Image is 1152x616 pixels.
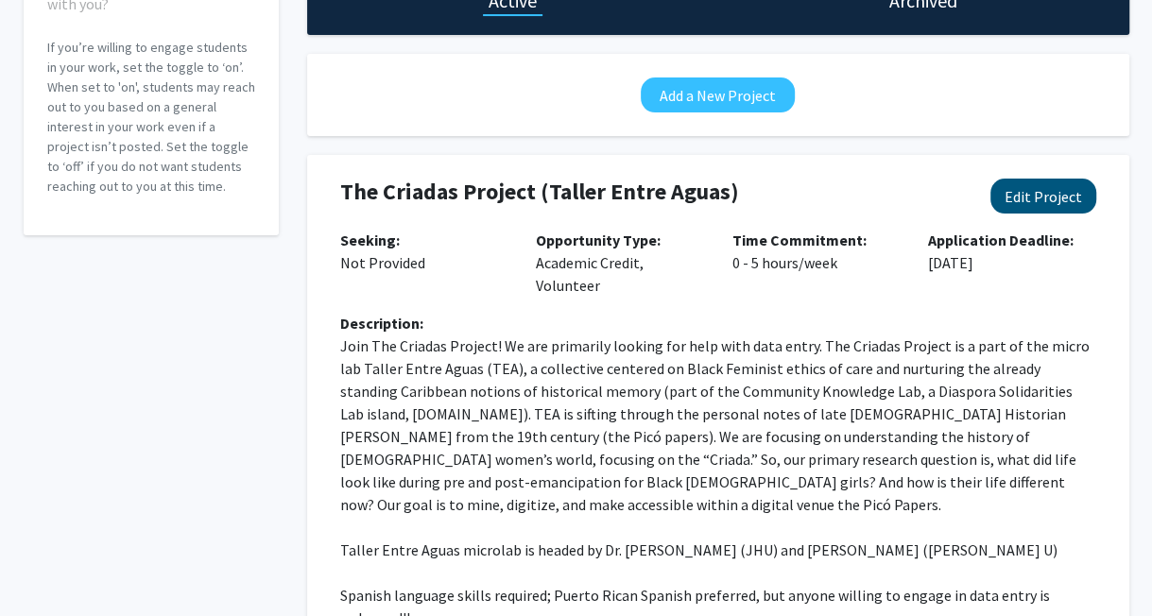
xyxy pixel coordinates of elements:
iframe: Chat [14,531,80,602]
p: Taller Entre Aguas microlab is headed by Dr. [PERSON_NAME] (JHU) and [PERSON_NAME] ([PERSON_NAME] U) [340,539,1096,561]
button: Edit Project [990,179,1096,214]
p: [DATE] [928,229,1096,274]
b: Opportunity Type: [536,231,661,249]
div: Description: [340,312,1096,334]
h4: The Criadas Project (Taller Entre Aguas) [340,179,960,206]
p: 0 - 5 hours/week [732,229,901,274]
p: If you’re willing to engage students in your work, set the toggle to ‘on’. When set to 'on', stud... [47,38,255,197]
p: Join The Criadas Project! We are primarily looking for help with data entry. The Criadas Project ... [340,334,1096,516]
p: Not Provided [340,229,508,274]
b: Seeking: [340,231,400,249]
p: Academic Credit, Volunteer [536,229,704,297]
b: Time Commitment: [732,231,867,249]
button: Add a New Project [641,77,795,112]
b: Application Deadline: [928,231,1074,249]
